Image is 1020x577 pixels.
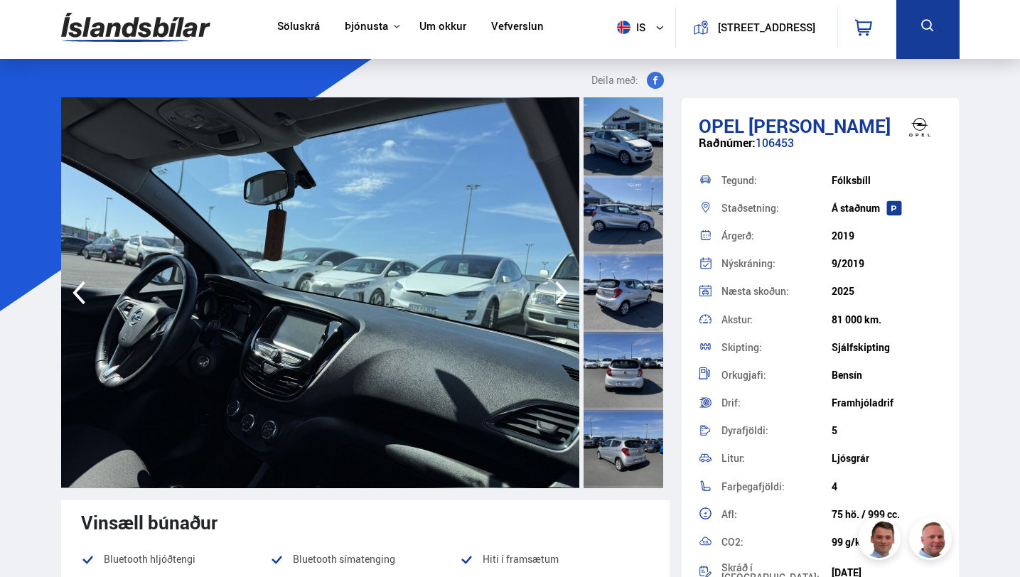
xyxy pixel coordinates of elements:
[832,258,942,269] div: 9/2019
[832,425,942,436] div: 5
[832,536,942,548] div: 99 g/km
[832,481,942,492] div: 4
[832,453,942,464] div: Ljósgrár
[721,231,832,241] div: Árgerð:
[832,509,942,520] div: 75 hö. / 999 cc.
[611,6,675,48] button: is
[81,512,650,533] div: Vinsæll búnaður
[860,519,903,562] img: FbJEzSuNWCJXmdc-.webp
[699,113,744,139] span: Opel
[684,7,829,48] a: [STREET_ADDRESS]
[714,21,819,33] button: [STREET_ADDRESS]
[721,482,832,492] div: Farþegafjöldi:
[721,453,832,463] div: Litur:
[491,20,544,35] a: Vefverslun
[699,135,756,151] span: Raðnúmer:
[721,176,832,185] div: Tegund:
[832,203,942,214] div: Á staðnum
[891,105,948,149] img: brand logo
[345,20,388,33] button: Þjónusta
[721,203,832,213] div: Staðsetning:
[611,21,647,34] span: is
[721,426,832,436] div: Dyrafjöldi:
[721,509,832,519] div: Afl:
[419,20,466,35] a: Um okkur
[748,113,891,139] span: [PERSON_NAME]
[61,4,210,50] img: G0Ugv5HjCgRt.svg
[591,72,638,89] span: Deila með:
[617,21,630,34] img: svg+xml;base64,PHN2ZyB4bWxucz0iaHR0cDovL3d3dy53My5vcmcvMjAwMC9zdmciIHdpZHRoPSI1MTIiIGhlaWdodD0iNT...
[81,551,271,568] li: Bluetooth hljóðtengi
[721,398,832,408] div: Drif:
[832,286,942,297] div: 2025
[270,551,460,568] li: Bluetooth símatenging
[832,314,942,325] div: 81 000 km.
[832,175,942,186] div: Fólksbíll
[721,537,832,547] div: CO2:
[586,72,670,89] button: Deila með:
[699,136,942,164] div: 106453
[61,97,580,488] img: 3376962.jpeg
[721,370,832,380] div: Orkugjafi:
[721,315,832,325] div: Akstur:
[832,397,942,409] div: Framhjóladrif
[832,230,942,242] div: 2019
[721,343,832,352] div: Skipting:
[11,6,54,48] button: Open LiveChat chat widget
[832,370,942,381] div: Bensín
[832,342,942,353] div: Sjálfskipting
[721,286,832,296] div: Næsta skoðun:
[460,551,650,568] li: Hiti í framsætum
[721,259,832,269] div: Nýskráning:
[911,519,954,562] img: siFngHWaQ9KaOqBr.png
[277,20,320,35] a: Söluskrá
